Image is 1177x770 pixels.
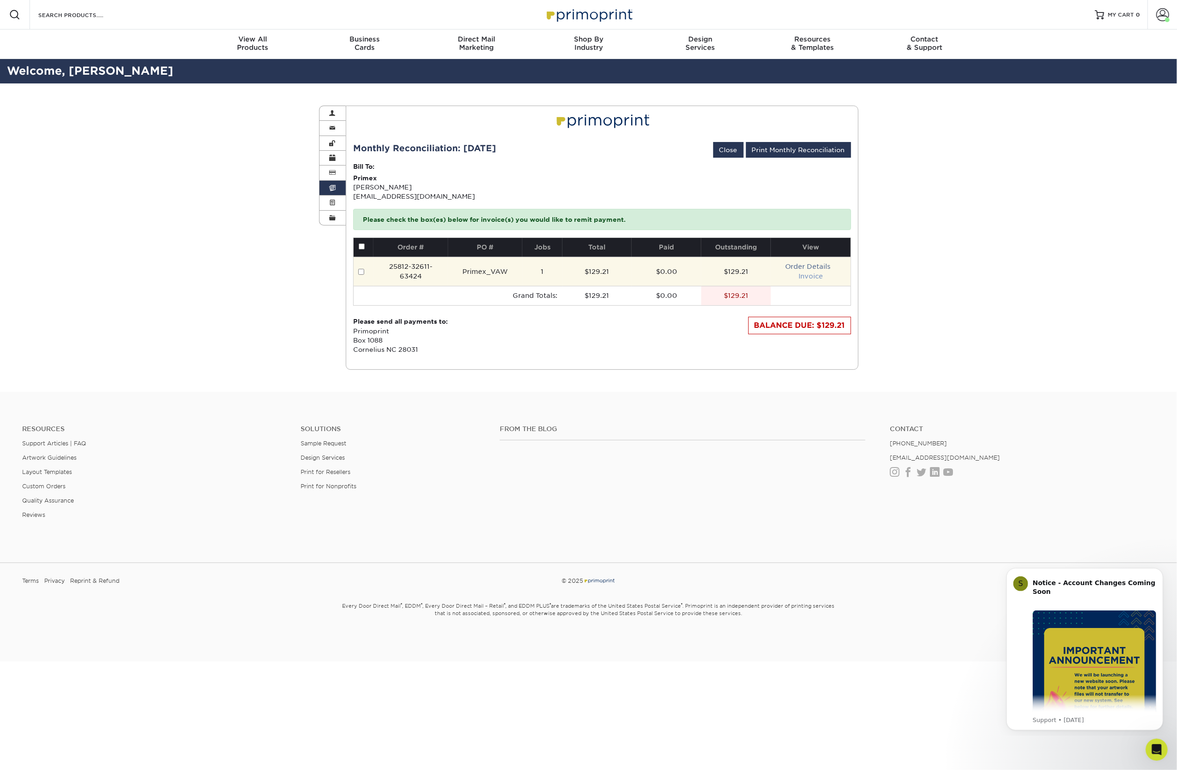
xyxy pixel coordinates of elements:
[771,238,850,257] th: View
[397,574,780,588] div: © 2025
[197,35,309,43] span: View All
[308,35,420,43] span: Business
[197,35,309,52] div: Products
[353,162,851,171] p: Bill To:
[353,318,448,325] strong: Please send all payments to:
[301,425,486,433] h4: Solutions
[301,468,350,475] a: Print for Resellers
[359,243,365,249] input: Pay all invoices
[448,238,523,257] th: PO #
[308,35,420,52] div: Cards
[448,257,523,286] td: Primex_VAW
[890,425,1155,433] a: Contact
[22,497,74,504] a: Quality Assurance
[890,440,947,447] a: [PHONE_NUMBER]
[353,174,377,182] strong: Primex
[532,35,645,52] div: Industry
[532,35,645,43] span: Shop By
[70,574,119,588] a: Reprint & Refund
[632,257,701,286] td: $0.00
[724,292,748,299] stong: $129.21
[522,238,562,257] th: Jobs
[562,286,632,305] td: $129.21
[421,602,423,607] sup: ®
[353,317,448,355] p: Primoprint Box 1088 Cornelius NC 28031
[583,577,615,584] img: Primoprint
[420,35,532,52] div: Marketing
[713,142,744,158] a: Close
[373,238,448,257] th: Order #
[22,574,39,588] a: Terms
[22,483,65,490] a: Custom Orders
[757,35,869,43] span: Resources
[562,257,632,286] td: $129.21
[532,30,645,59] a: Shop ByIndustry
[319,599,858,640] small: Every Door Direct Mail , EDDM , Every Door Direct Mail – Retail , and EDDM PLUS are trademarks of...
[701,238,771,257] th: Outstanding
[301,483,356,490] a: Print for Nonprofits
[869,35,981,52] div: & Support
[301,454,345,461] a: Design Services
[681,602,683,607] sup: ®
[552,109,652,131] img: Primoprint
[550,602,551,607] sup: ®
[2,742,78,767] iframe: Google Customer Reviews
[543,5,635,24] img: Primoprint
[22,468,72,475] a: Layout Templates
[373,257,448,286] td: 25812-32611-63424
[373,286,562,305] td: Grand Totals:
[993,560,1177,736] iframe: Intercom notifications message
[632,238,701,257] th: Paid
[420,30,532,59] a: Direct MailMarketing
[22,425,287,433] h4: Resources
[1136,12,1140,18] span: 0
[353,209,851,230] p: Please check the box(es) below for invoice(s) you would like to remit payment.
[22,511,45,518] a: Reviews
[869,30,981,59] a: Contact& Support
[562,238,632,257] th: Total
[701,257,771,286] td: $129.21
[37,9,127,20] input: SEARCH PRODUCTS.....
[1108,11,1134,19] span: MY CART
[197,30,309,59] a: View AllProducts
[353,142,496,155] div: Monthly Reconciliation: [DATE]
[522,257,562,286] td: 1
[504,602,506,607] sup: ®
[746,142,851,158] a: Print Monthly Reconciliation
[645,35,757,52] div: Services
[757,30,869,59] a: Resources& Templates
[645,35,757,43] span: Design
[353,162,851,201] div: [PERSON_NAME] [EMAIL_ADDRESS][DOMAIN_NAME]
[301,440,346,447] a: Sample Request
[890,454,1000,461] a: [EMAIL_ADDRESS][DOMAIN_NAME]
[757,35,869,52] div: & Templates
[785,263,830,270] a: Order Details
[44,574,65,588] a: Privacy
[798,272,823,280] a: Invoice
[500,425,865,433] h4: From the Blog
[22,454,77,461] a: Artwork Guidelines
[308,30,420,59] a: BusinessCards
[869,35,981,43] span: Contact
[632,286,701,305] td: $0.00
[420,35,532,43] span: Direct Mail
[22,440,86,447] a: Support Articles | FAQ
[401,602,402,607] sup: ®
[748,317,851,334] div: BALANCE DUE: $129.21
[1146,739,1168,761] iframe: Intercom live chat
[645,30,757,59] a: DesignServices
